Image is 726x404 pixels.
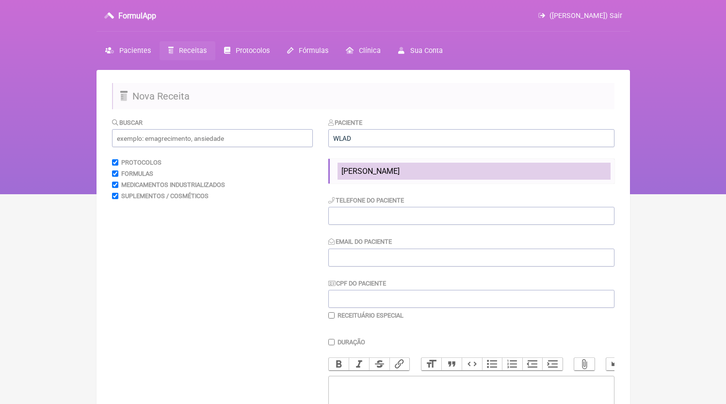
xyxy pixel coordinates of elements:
[278,41,337,60] a: Fórmulas
[338,312,403,319] label: Receituário Especial
[359,47,381,55] span: Clínica
[112,119,143,126] label: Buscar
[542,358,563,370] button: Increase Level
[482,358,502,370] button: Bullets
[410,47,443,55] span: Sua Conta
[606,358,627,370] button: Undo
[179,47,207,55] span: Receitas
[121,159,161,166] label: Protocolos
[574,358,595,370] button: Attach Files
[349,358,369,370] button: Italic
[462,358,482,370] button: Code
[421,358,442,370] button: Heading
[112,129,313,147] input: exemplo: emagrecimento, ansiedade
[118,11,156,20] h3: FormulApp
[97,41,160,60] a: Pacientes
[522,358,543,370] button: Decrease Level
[236,47,270,55] span: Protocolos
[389,41,451,60] a: Sua Conta
[121,192,209,200] label: Suplementos / Cosméticos
[119,47,151,55] span: Pacientes
[328,119,363,126] label: Paciente
[121,170,153,177] label: Formulas
[328,197,404,204] label: Telefone do Paciente
[441,358,462,370] button: Quote
[341,167,400,176] span: [PERSON_NAME]
[549,12,622,20] span: ([PERSON_NAME]) Sair
[337,41,389,60] a: Clínica
[299,47,328,55] span: Fórmulas
[338,338,365,346] label: Duração
[215,41,278,60] a: Protocolos
[121,181,225,188] label: Medicamentos Industrializados
[328,280,387,287] label: CPF do Paciente
[538,12,622,20] a: ([PERSON_NAME]) Sair
[389,358,410,370] button: Link
[160,41,215,60] a: Receitas
[369,358,389,370] button: Strikethrough
[328,238,392,245] label: Email do Paciente
[502,358,522,370] button: Numbers
[329,358,349,370] button: Bold
[112,83,614,109] h2: Nova Receita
